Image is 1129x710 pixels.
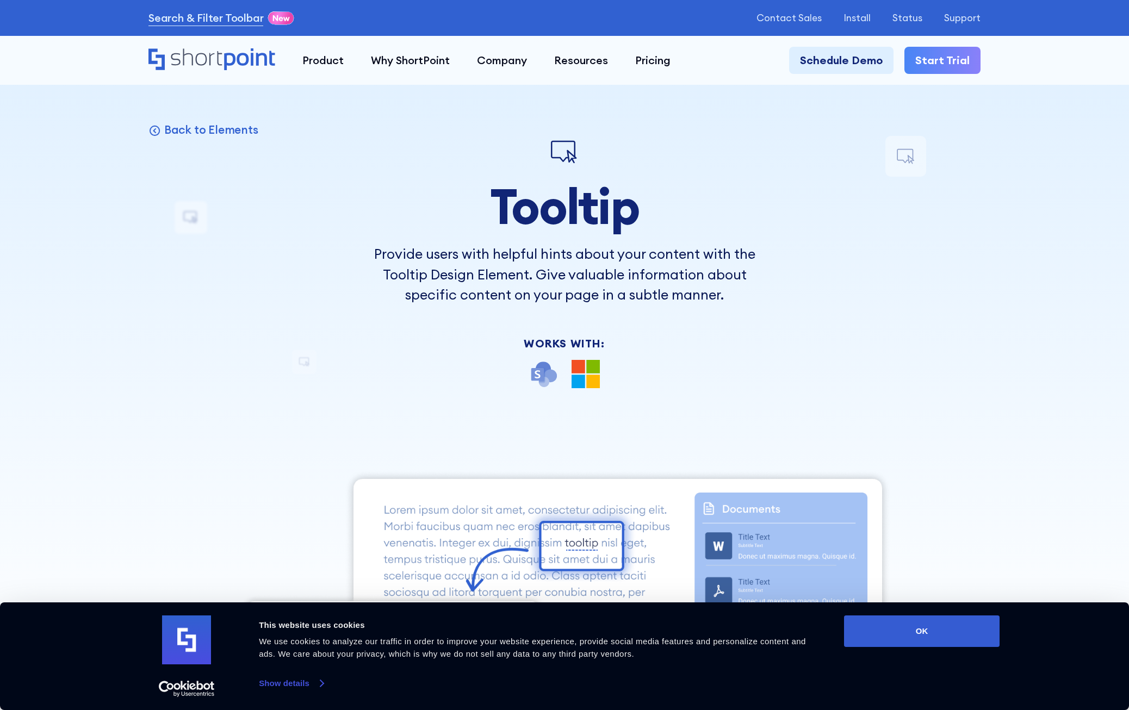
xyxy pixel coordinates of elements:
[904,47,981,74] a: Start Trial
[148,10,263,26] a: Search & Filter Toolbar
[944,13,981,23] a: Support
[361,244,768,306] p: Provide users with helpful hints about your content with the Tooltip Design Element. Give valuabl...
[259,619,820,632] div: This website uses cookies
[162,615,211,664] img: logo
[548,136,581,169] img: Tooltip
[259,637,806,658] span: We use cookies to analyze our traffic in order to improve your website experience, provide social...
[463,47,541,74] a: Company
[529,360,558,389] img: SharePoint icon
[289,47,357,74] a: Product
[371,52,450,68] div: Why ShortPoint
[635,52,671,68] div: Pricing
[361,338,768,349] div: Works With:
[789,47,894,74] a: Schedule Demo
[843,13,871,23] a: Install
[554,52,608,68] div: Resources
[541,47,622,74] a: Resources
[148,122,258,137] a: Back to Elements
[572,360,600,389] img: Microsoft 365 logo
[361,179,768,233] h1: Tooltip
[302,52,344,68] div: Product
[139,681,234,697] a: Usercentrics Cookiebot - opens in a new window
[844,615,1000,647] button: OK
[756,13,822,23] a: Contact Sales
[259,675,323,692] a: Show details
[148,48,275,72] a: Home
[164,122,258,137] p: Back to Elements
[357,47,463,74] a: Why ShortPoint
[622,47,684,74] a: Pricing
[477,52,527,68] div: Company
[892,13,922,23] a: Status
